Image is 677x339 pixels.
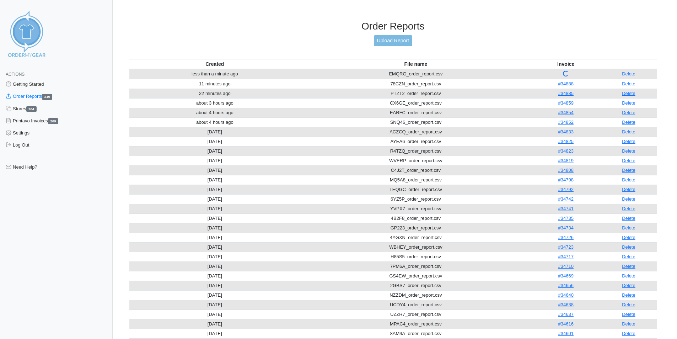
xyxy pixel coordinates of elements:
td: less than a minute ago [129,69,301,79]
a: #34798 [558,177,574,182]
th: Invoice [531,59,601,69]
a: #34741 [558,206,574,211]
a: #34742 [558,196,574,202]
a: #34637 [558,312,574,317]
a: #34885 [558,91,574,96]
a: Delete [622,110,635,115]
td: [DATE] [129,290,301,300]
th: File name [300,59,531,69]
a: Delete [622,206,635,211]
td: [DATE] [129,329,301,338]
a: Delete [622,71,635,76]
td: ACZCQ_order_report.csv [300,127,531,137]
a: Delete [622,120,635,125]
a: Delete [622,139,635,144]
a: Delete [622,244,635,250]
a: Delete [622,129,635,134]
td: 11 minutes ago [129,79,301,89]
a: #34656 [558,283,574,288]
td: [DATE] [129,319,301,329]
a: Delete [622,235,635,240]
td: MPAC4_order_report.csv [300,319,531,329]
a: #34669 [558,273,574,279]
td: 78CZN_order_report.csv [300,79,531,89]
td: about 3 hours ago [129,98,301,108]
a: #34710 [558,264,574,269]
span: 210 [42,94,52,100]
a: Delete [622,91,635,96]
td: SNQ46_order_report.csv [300,117,531,127]
span: 209 [48,118,58,124]
td: [DATE] [129,300,301,309]
a: #34859 [558,100,574,106]
a: Delete [622,273,635,279]
a: Delete [622,331,635,336]
td: [DATE] [129,261,301,271]
a: #34852 [558,120,574,125]
a: Delete [622,81,635,86]
td: 6YZ5P_order_report.csv [300,194,531,204]
a: Delete [622,312,635,317]
td: EMQRG_order_report.csv [300,69,531,79]
a: #34735 [558,216,574,221]
td: TEQGC_order_report.csv [300,185,531,194]
td: WVERP_order_report.csv [300,156,531,165]
th: Created [129,59,301,69]
td: [DATE] [129,137,301,146]
a: Delete [622,264,635,269]
a: Delete [622,100,635,106]
a: #34616 [558,321,574,327]
td: GP223_order_report.csv [300,223,531,233]
td: NZZDM_order_report.csv [300,290,531,300]
td: [DATE] [129,213,301,223]
td: [DATE] [129,223,301,233]
td: [DATE] [129,271,301,281]
a: #34726 [558,235,574,240]
a: #34825 [558,139,574,144]
td: WBHEY_order_report.csv [300,242,531,252]
a: Delete [622,283,635,288]
td: about 4 hours ago [129,108,301,117]
td: [DATE] [129,185,301,194]
a: #34823 [558,148,574,154]
td: UZZR7_order_report.csv [300,309,531,319]
a: #34819 [558,158,574,163]
td: H85S5_order_report.csv [300,252,531,261]
td: C4J2T_order_report.csv [300,165,531,175]
td: [DATE] [129,252,301,261]
a: #34640 [558,292,574,298]
td: 8AM4A_order_report.csv [300,329,531,338]
a: Delete [622,292,635,298]
span: 204 [26,106,37,112]
td: [DATE] [129,146,301,156]
a: Delete [622,225,635,231]
h3: Order Reports [129,20,657,32]
td: 4B2F8_order_report.csv [300,213,531,223]
td: [DATE] [129,194,301,204]
td: [DATE] [129,242,301,252]
td: PTZT2_order_report.csv [300,89,531,98]
a: Delete [622,187,635,192]
a: #34601 [558,331,574,336]
td: [DATE] [129,175,301,185]
a: Delete [622,196,635,202]
td: [DATE] [129,165,301,175]
a: Delete [622,158,635,163]
td: [DATE] [129,156,301,165]
span: Actions [6,72,25,77]
td: EARFC_order_report.csv [300,108,531,117]
td: 2GBS7_order_report.csv [300,281,531,290]
a: Delete [622,168,635,173]
td: 4YGXN_order_report.csv [300,233,531,242]
td: about 4 hours ago [129,117,301,127]
td: MQ5A8_order_report.csv [300,175,531,185]
td: 22 minutes ago [129,89,301,98]
a: Delete [622,302,635,307]
a: #34734 [558,225,574,231]
td: AYEA6_order_report.csv [300,137,531,146]
td: [DATE] [129,204,301,213]
td: [DATE] [129,281,301,290]
td: YVPX7_order_report.csv [300,204,531,213]
a: Delete [622,148,635,154]
a: Delete [622,321,635,327]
